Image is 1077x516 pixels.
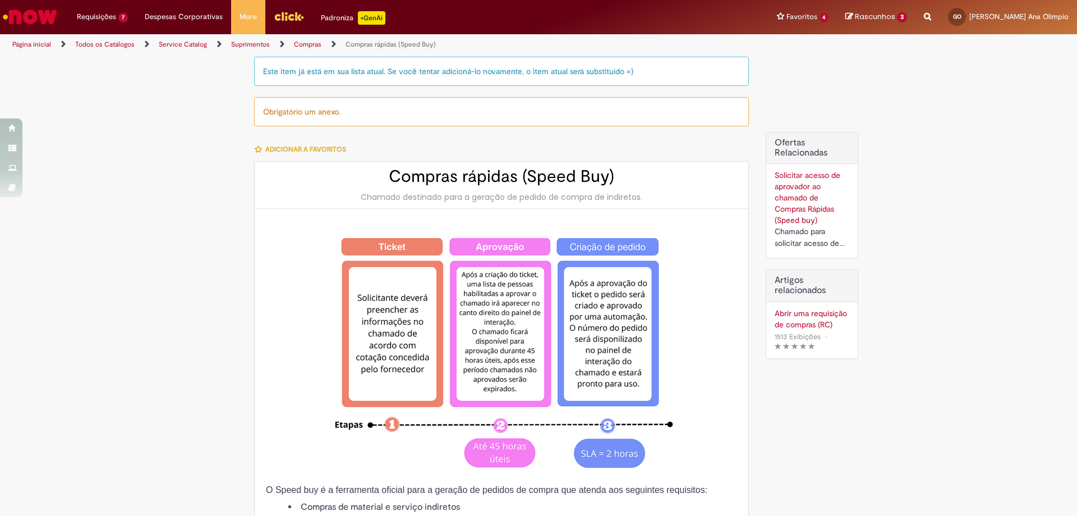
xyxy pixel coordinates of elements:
h3: Artigos relacionados [775,276,849,295]
h2: Compras rápidas (Speed Buy) [266,167,737,186]
a: Todos os Catálogos [75,40,135,49]
a: Compras rápidas (Speed Buy) [346,40,436,49]
a: Página inicial [12,40,51,49]
div: Ofertas Relacionadas [766,132,858,258]
span: [PERSON_NAME] Ana Olimpio [969,12,1069,21]
a: Service Catalog [159,40,207,49]
div: Este item já está em sua lista atual. Se você tentar adicioná-lo novamente, o item atual será sub... [254,57,749,86]
span: 4 [820,13,829,22]
div: Padroniza [321,11,385,25]
span: 1513 Exibições [775,332,821,341]
span: Favoritos [786,11,817,22]
a: Abrir uma requisição de compras (RC) [775,308,849,330]
span: Rascunhos [855,11,895,22]
button: Adicionar a Favoritos [254,138,352,161]
span: • [823,329,830,344]
img: ServiceNow [1,6,59,28]
span: Adicionar a Favoritos [265,145,346,154]
span: Despesas Corporativas [145,11,223,22]
span: More [240,11,257,22]
div: Chamado para solicitar acesso de aprovador ao ticket de Speed buy [775,226,849,249]
li: Compras de material e serviço indiretos [288,501,737,514]
a: Rascunhos [845,12,907,22]
p: +GenAi [358,11,385,25]
h2: Ofertas Relacionadas [775,138,849,158]
a: Compras [294,40,321,49]
a: Solicitar acesso de aprovador ao chamado de Compras Rápidas (Speed buy) [775,170,840,225]
ul: Trilhas de página [8,34,710,55]
span: Requisições [77,11,116,22]
div: Chamado destinado para a geração de pedido de compra de indiretos. [266,191,737,203]
span: 3 [897,12,907,22]
div: Obrigatório um anexo. [254,97,749,126]
span: GO [953,13,961,20]
span: O Speed buy é a ferramenta oficial para a geração de pedidos de compra que atenda aos seguintes r... [266,485,707,495]
a: Suprimentos [231,40,270,49]
img: click_logo_yellow_360x200.png [274,8,304,25]
span: 7 [118,13,128,22]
